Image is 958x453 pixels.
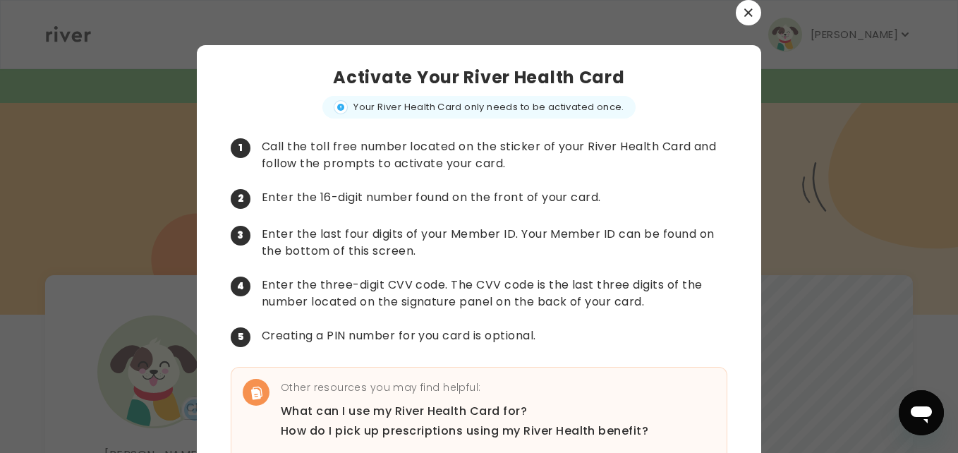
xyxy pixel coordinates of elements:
div: Your River Health Card only needs to be activated once. [322,96,635,119]
span: 1 [231,138,250,158]
p: Enter the last four digits of your Member ID. Your Member ID can be found on the bottom of this s... [262,226,727,260]
h3: Activate Your River Health Card [333,65,624,90]
span: 2 [231,189,250,209]
p: Enter the three-digit CVV code. The CVV code is the last three digits of the number located on th... [262,277,727,310]
span: 3 [231,226,250,246]
span: 4 [231,277,250,296]
p: Call the toll free number located on the sticker of your River Health Card and follow the prompts... [262,138,727,172]
p: Creating a PIN number for you card is optional. [262,327,536,347]
a: What can I use my River Health Card for? [281,401,648,421]
span: 5 [231,327,250,347]
iframe: Button to launch messaging window [899,390,944,435]
p: Other resources you may find helpful: [281,379,648,396]
p: Enter the 16-digit number found on the front of your card. [262,189,601,209]
a: How do I pick up prescriptions using my River Health benefit? [281,421,648,441]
